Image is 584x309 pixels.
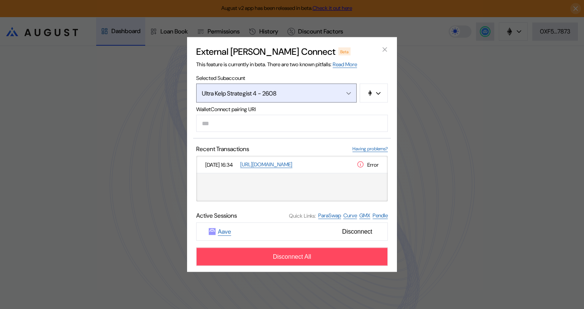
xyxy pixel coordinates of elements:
span: WalletConnect pairing URI [196,106,388,113]
a: Read More [333,61,357,68]
a: Pendle [373,212,388,219]
span: This feature is currently in beta. There are two known pitfalls: [196,61,357,68]
button: Open menu [196,84,357,103]
span: Disconnect [339,225,375,238]
span: Active Sessions [196,212,237,220]
span: Selected Subaccount [196,75,388,81]
button: Disconnect All [196,248,388,266]
span: [DATE] 16:34 [205,161,237,168]
div: Beta [338,48,351,55]
h2: External [PERSON_NAME] Connect [196,46,335,57]
span: Disconnect All [273,253,311,260]
a: GMX [359,212,370,219]
a: ParaSwap [318,212,341,219]
button: chain logo [360,84,388,103]
button: AaveAaveDisconnect [196,223,388,241]
a: Aave [218,228,231,236]
img: Aave [209,228,216,235]
span: Recent Transactions [196,145,249,153]
span: Quick Links: [289,212,316,219]
div: Ultra Kelp Strategist 4 - 2608 [202,89,335,97]
img: chain logo [367,90,373,96]
div: Error [357,161,379,169]
a: Curve [343,212,357,219]
button: close modal [379,43,391,56]
a: [URL][DOMAIN_NAME] [240,161,292,168]
a: Having problems? [352,146,388,152]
